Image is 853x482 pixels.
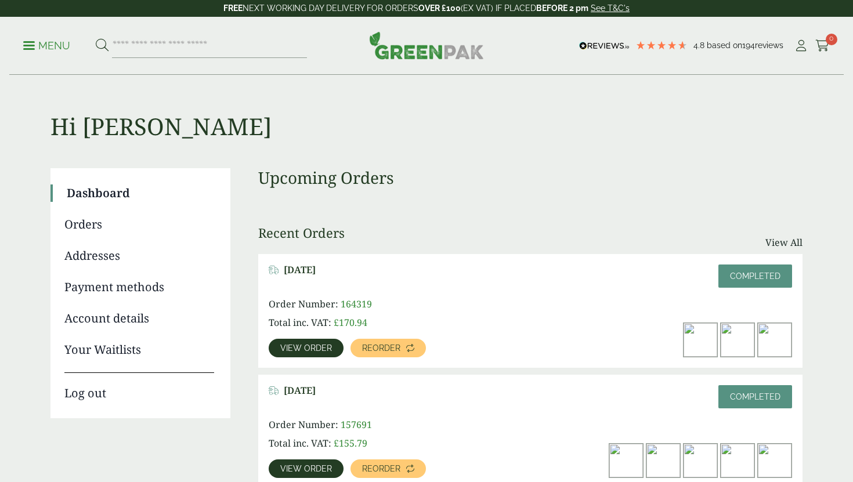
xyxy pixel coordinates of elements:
[64,278,214,296] a: Payment methods
[50,75,803,140] h1: Hi [PERSON_NAME]
[64,247,214,264] a: Addresses
[815,37,830,55] a: 0
[350,459,426,478] a: Reorder
[64,372,214,402] a: Log out
[536,3,588,13] strong: BEFORE 2 pm
[23,39,70,50] a: Menu
[609,444,643,477] img: Large-Black-Chicken-Box-with-Chicken-and-Chips-300x200.jpg
[693,41,707,50] span: 4.8
[269,437,331,450] span: Total inc. VAT:
[362,465,400,473] span: Reorder
[721,323,754,357] img: Yellow-Burger-wrap-300x200.jpg
[280,465,332,473] span: View order
[67,184,214,202] a: Dashboard
[64,216,214,233] a: Orders
[269,316,331,329] span: Total inc. VAT:
[826,34,837,45] span: 0
[758,323,791,357] img: dsc_9759a_3-300x300.jpg
[284,385,316,396] span: [DATE]
[794,40,808,52] i: My Account
[730,271,780,281] span: Completed
[64,310,214,327] a: Account details
[758,444,791,477] img: Kraft-Bowl-750ml-with-Goats-Cheese-Salad-Open-300x200.jpg
[350,339,426,357] a: Reorder
[684,444,717,477] img: 250_x_200_greaseproof_a__1-300x200.jpg
[341,298,372,310] span: 164319
[334,437,339,450] span: £
[755,41,783,50] span: reviews
[341,418,372,431] span: 157691
[223,3,243,13] strong: FREE
[721,444,754,477] img: 10140.15-High-300x300.jpg
[258,168,803,188] h3: Upcoming Orders
[730,392,780,401] span: Completed
[362,344,400,352] span: Reorder
[591,3,630,13] a: See T&C's
[334,316,339,329] span: £
[707,41,742,50] span: Based on
[742,41,755,50] span: 194
[64,341,214,358] a: Your Waitlists
[334,437,367,450] bdi: 155.79
[269,298,338,310] span: Order Number:
[284,264,316,276] span: [DATE]
[258,225,345,240] h3: Recent Orders
[579,42,630,50] img: REVIEWS.io
[635,40,688,50] div: 4.78 Stars
[269,418,338,431] span: Order Number:
[334,316,367,329] bdi: 170.94
[280,344,332,352] span: View order
[23,39,70,53] p: Menu
[269,459,344,478] a: View order
[646,444,680,477] img: dsc_9759a_3-300x300.jpg
[815,40,830,52] i: Cart
[418,3,461,13] strong: OVER £100
[684,323,717,357] img: Large-Black-Chicken-Box-with-Chicken-and-Chips-300x200.jpg
[369,31,484,59] img: GreenPak Supplies
[269,339,344,357] a: View order
[765,235,803,249] a: View All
